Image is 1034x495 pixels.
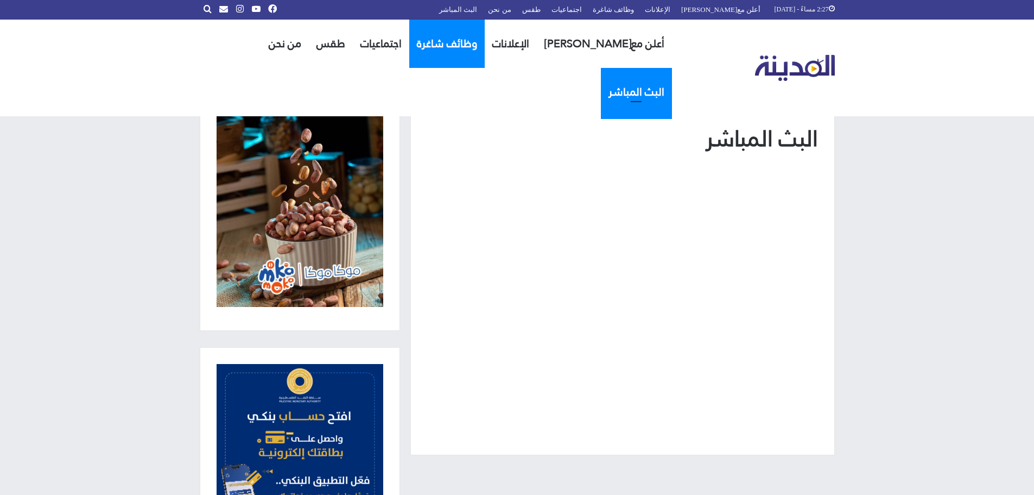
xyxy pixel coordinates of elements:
[409,20,485,68] a: وظائف شاغرة
[427,123,818,154] h1: البث المباشر
[537,20,672,68] a: أعلن مع[PERSON_NAME]
[309,20,353,68] a: طقس
[601,68,672,116] a: البث المباشر
[353,20,409,68] a: اجتماعيات
[485,20,537,68] a: الإعلانات
[261,20,309,68] a: من نحن
[755,55,835,82] img: تلفزيون المدينة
